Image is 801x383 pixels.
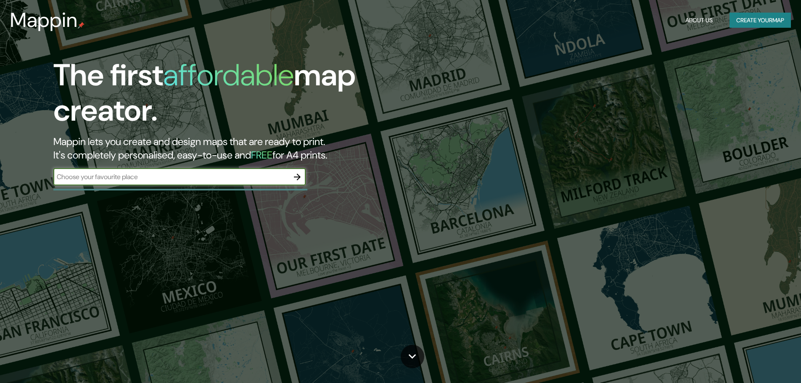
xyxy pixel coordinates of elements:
[251,148,272,161] h5: FREE
[53,135,454,162] h2: Mappin lets you create and design maps that are ready to print. It's completely personalised, eas...
[10,8,78,32] h3: Mappin
[78,22,85,29] img: mappin-pin
[163,55,294,95] h1: affordable
[53,58,454,135] h1: The first map creator.
[682,13,716,28] button: About Us
[730,13,791,28] button: Create yourmap
[53,172,289,182] input: Choose your favourite place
